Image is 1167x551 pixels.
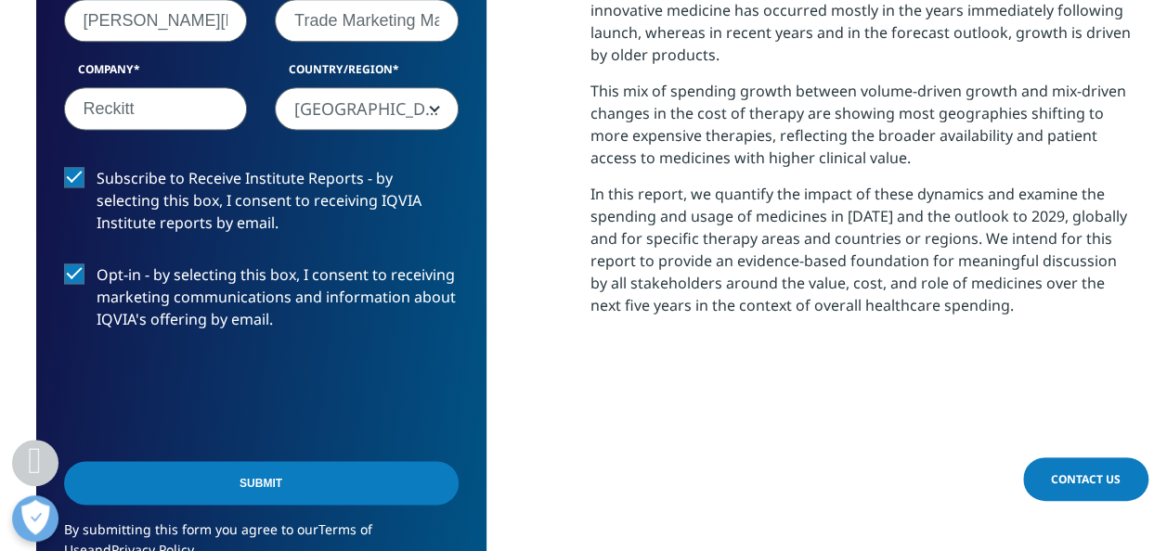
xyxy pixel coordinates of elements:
iframe: reCAPTCHA [64,360,346,432]
label: Company [64,61,248,87]
span: Mexico [276,88,458,131]
input: Submit [64,461,459,505]
span: Mexico [275,87,459,130]
button: Abrir preferencias [12,495,58,542]
p: This mix of spending growth between volume-driven growth and mix-driven changes in the cost of th... [590,80,1132,183]
label: Opt-in - by selecting this box, I consent to receiving marketing communications and information a... [64,263,459,340]
span: Contact Us [1051,471,1121,487]
p: In this report, we quantify the impact of these dynamics and examine the spending and usage of me... [590,183,1132,330]
a: Contact Us [1023,457,1148,501]
label: Subscribe to Receive Institute Reports - by selecting this box, I consent to receiving IQVIA Inst... [64,167,459,244]
label: Country/Region [275,61,459,87]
